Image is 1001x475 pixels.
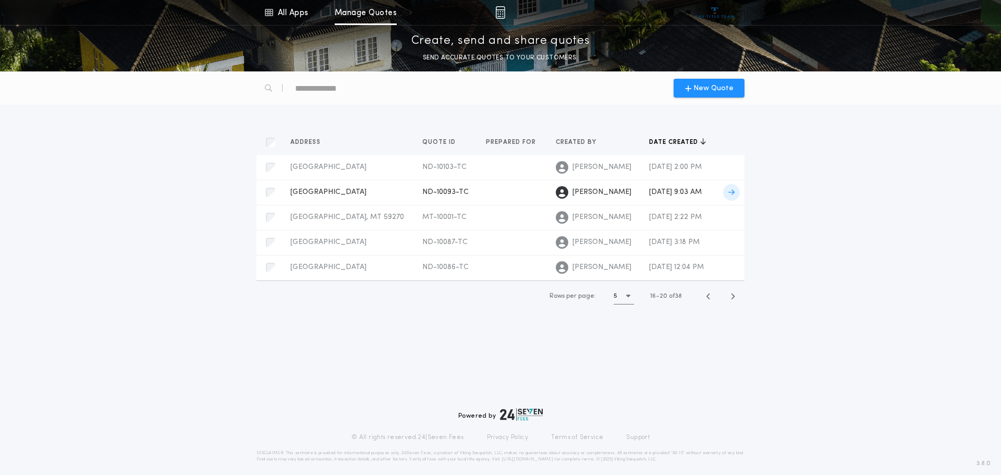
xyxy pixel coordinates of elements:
[458,408,543,421] div: Powered by
[487,433,529,442] a: Privacy Policy
[290,163,367,171] span: [GEOGRAPHIC_DATA]
[290,213,404,221] span: [GEOGRAPHIC_DATA], MT 59270
[351,433,464,442] p: © All rights reserved. 24|Seven Fees
[422,213,467,221] span: MT-10001-TC
[500,408,543,421] img: logo
[614,288,634,305] button: 5
[649,213,702,221] span: [DATE] 2:22 PM
[650,293,656,299] span: 16
[422,188,469,196] span: ND-10093-TC
[495,6,505,19] img: img
[674,79,744,98] button: New Quote
[669,291,682,301] span: of 38
[649,163,702,171] span: [DATE] 2:00 PM
[502,457,553,461] a: [URL][DOMAIN_NAME]
[649,238,700,246] span: [DATE] 3:18 PM
[422,238,468,246] span: ND-10087-TC
[290,137,328,148] button: Address
[290,188,367,196] span: [GEOGRAPHIC_DATA]
[551,433,603,442] a: Terms of Service
[695,7,735,18] img: vs-icon
[290,138,323,147] span: Address
[614,291,617,301] h1: 5
[290,238,367,246] span: [GEOGRAPHIC_DATA]
[572,262,631,273] span: [PERSON_NAME]
[660,293,667,299] span: 20
[257,450,744,462] p: DISCLAIMER: This estimate is provided for informational purposes only. 24|Seven Fees, a product o...
[649,263,704,271] span: [DATE] 12:04 PM
[422,263,469,271] span: ND-10086-TC
[422,137,463,148] button: Quote ID
[290,263,367,271] span: [GEOGRAPHIC_DATA]
[486,138,538,147] span: Prepared for
[649,138,700,147] span: Date created
[422,163,467,171] span: ND-10103-TC
[556,137,604,148] button: Created by
[411,33,590,50] p: Create, send and share quotes
[572,162,631,173] span: [PERSON_NAME]
[649,188,702,196] span: [DATE] 9:03 AM
[423,53,578,63] p: SEND ACCURATE QUOTES TO YOUR CUSTOMERS.
[626,433,650,442] a: Support
[422,138,458,147] span: Quote ID
[693,83,734,94] span: New Quote
[649,137,706,148] button: Date created
[976,459,991,468] span: 3.8.0
[556,138,599,147] span: Created by
[550,293,596,299] span: Rows per page:
[572,237,631,248] span: [PERSON_NAME]
[572,187,631,198] span: [PERSON_NAME]
[572,212,631,223] span: [PERSON_NAME]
